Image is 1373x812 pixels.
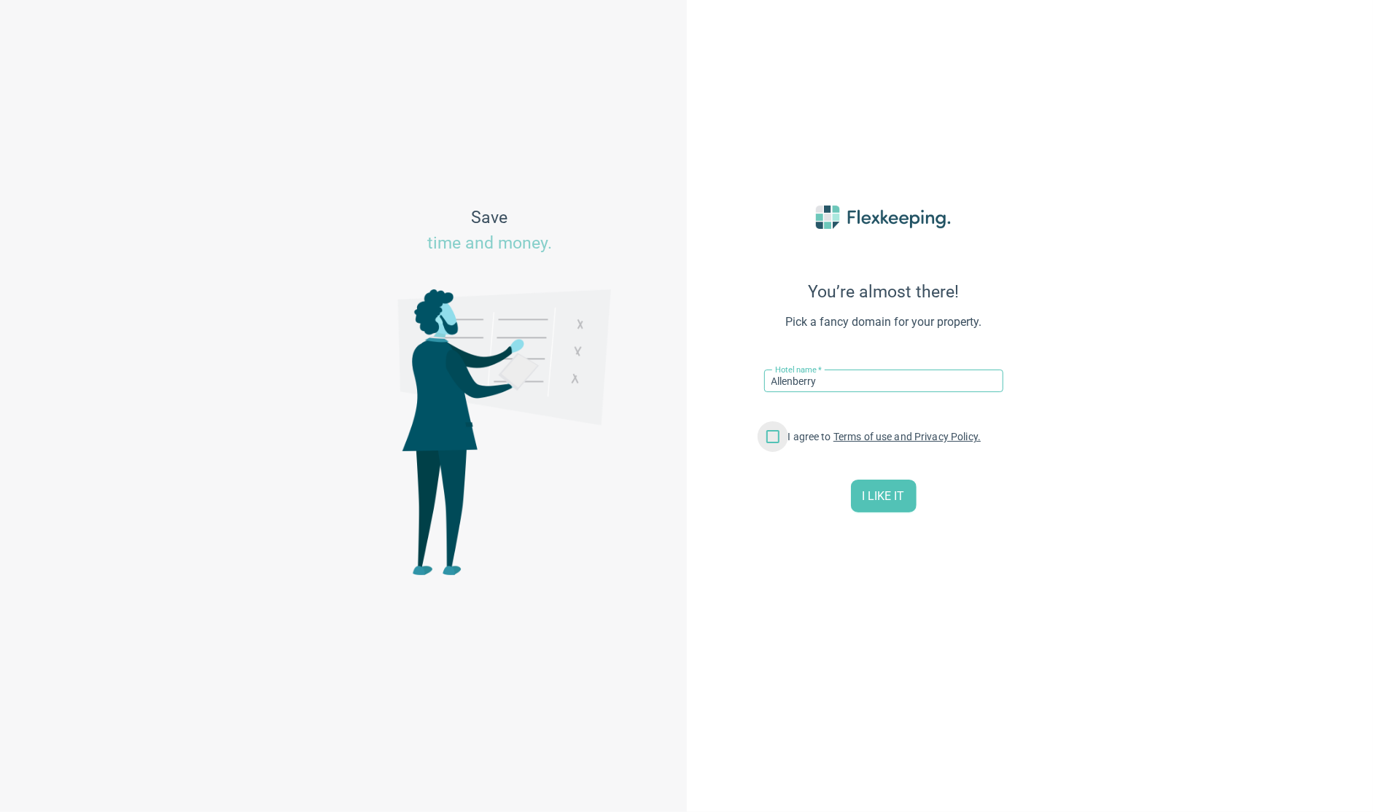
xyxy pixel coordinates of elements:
[427,206,552,257] span: Save
[851,480,917,512] button: I LIKE IT
[833,431,981,442] a: Terms of use and Privacy Policy.
[427,233,552,253] span: time and money.
[788,431,981,442] span: I agree to
[723,313,1044,331] span: Pick a fancy domain for your property.
[723,282,1044,302] span: You’re almost there!
[863,488,905,505] span: I LIKE IT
